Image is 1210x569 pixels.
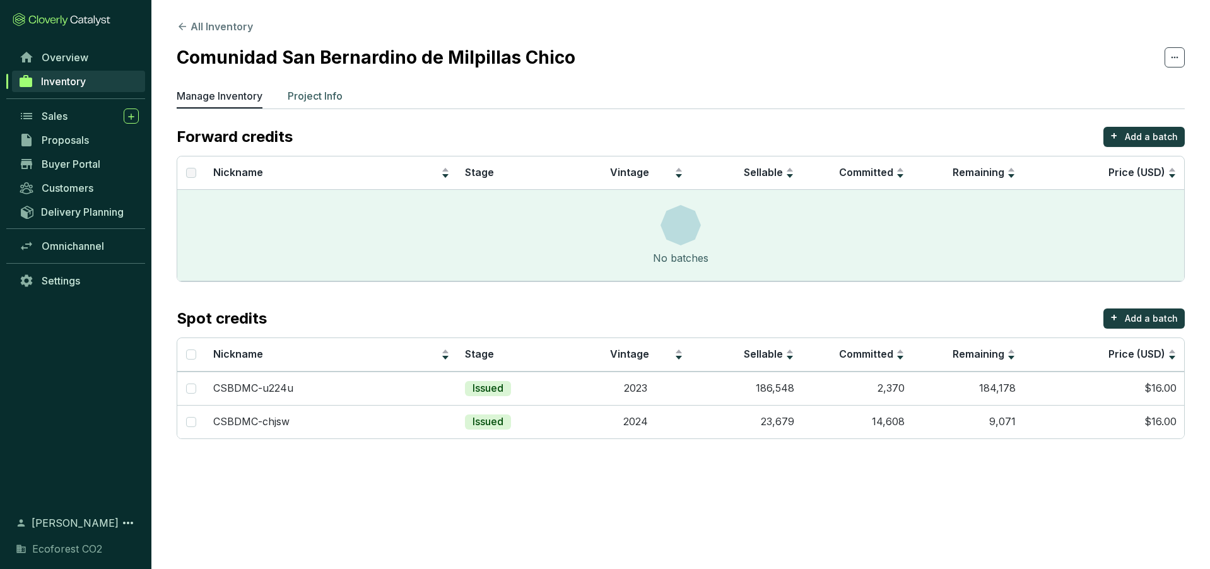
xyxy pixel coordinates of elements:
a: Settings [13,270,145,291]
span: Overview [42,51,88,64]
span: Price (USD) [1108,166,1165,179]
p: Add a batch [1125,312,1178,325]
p: Forward credits [177,127,293,147]
span: Sales [42,110,68,122]
td: 14,608 [802,405,913,438]
a: Omnichannel [13,235,145,257]
p: + [1110,308,1118,326]
button: +Add a batch [1103,308,1185,329]
a: Inventory [12,71,145,92]
td: 23,679 [691,405,802,438]
p: Manage Inventory [177,88,262,103]
span: Stage [465,166,494,179]
span: Stage [465,348,494,360]
span: Sellable [744,166,783,179]
button: +Add a batch [1103,127,1185,147]
td: 2024 [580,405,691,438]
td: 2023 [580,372,691,405]
span: Omnichannel [42,240,104,252]
span: Nickname [213,348,263,360]
td: 184,178 [912,372,1023,405]
span: Remaining [953,348,1004,360]
td: 9,071 [912,405,1023,438]
a: Sales [13,105,145,127]
span: Committed [839,166,893,179]
p: Issued [473,415,503,429]
span: Buyer Portal [42,158,100,170]
span: Proposals [42,134,89,146]
span: Vintage [610,348,649,360]
th: Stage [457,156,580,190]
p: Project Info [288,88,343,103]
span: Committed [839,348,893,360]
span: Inventory [41,75,86,88]
span: Nickname [213,166,263,179]
button: All Inventory [177,19,253,34]
p: + [1110,127,1118,144]
th: Stage [457,338,580,372]
span: Settings [42,274,80,287]
a: Buyer Portal [13,153,145,175]
a: Customers [13,177,145,199]
span: [PERSON_NAME] [32,515,119,531]
a: Proposals [13,129,145,151]
p: CSBDMC-chjsw [213,415,290,429]
span: Delivery Planning [41,206,124,218]
h2: Comunidad San Bernardino de Milpillas Chico [177,44,575,71]
td: 186,548 [691,372,802,405]
span: Sellable [744,348,783,360]
p: Issued [473,382,503,396]
span: Remaining [953,166,1004,179]
p: CSBDMC-u224u [213,382,293,396]
a: Overview [13,47,145,68]
div: No batches [653,250,708,266]
a: Delivery Planning [13,201,145,222]
span: Price (USD) [1108,348,1165,360]
td: 2,370 [802,372,913,405]
span: Vintage [610,166,649,179]
span: Customers [42,182,93,194]
td: $16.00 [1023,405,1184,438]
td: $16.00 [1023,372,1184,405]
p: Spot credits [177,308,267,329]
span: Ecoforest CO2 [32,541,102,556]
p: Add a batch [1125,131,1178,143]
